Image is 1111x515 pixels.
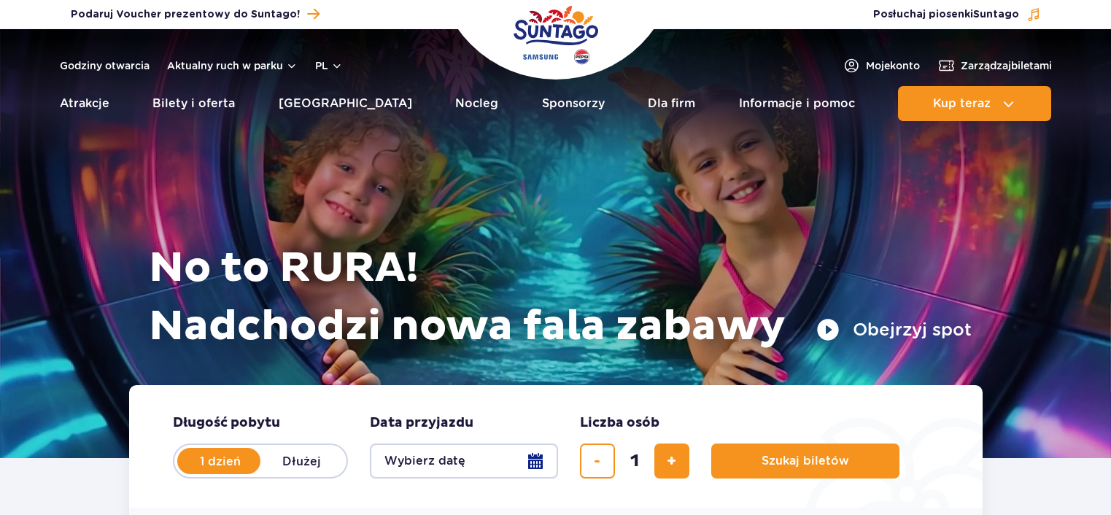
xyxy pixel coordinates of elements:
[71,4,320,24] a: Podaruj Voucher prezentowy do Suntago!
[315,58,343,73] button: pl
[71,7,300,22] span: Podaruj Voucher prezentowy do Suntago!
[654,444,689,479] button: dodaj bilet
[843,57,920,74] a: Mojekonto
[542,86,605,121] a: Sponsorzy
[898,86,1051,121] button: Kup teraz
[739,86,855,121] a: Informacje i pomoc
[260,446,344,476] label: Dłużej
[866,58,920,73] span: Moje konto
[711,444,899,479] button: Szukaj biletów
[279,86,412,121] a: [GEOGRAPHIC_DATA]
[60,58,150,73] a: Godziny otwarcia
[167,60,298,71] button: Aktualny ruch w parku
[617,444,652,479] input: liczba biletów
[149,239,972,356] h1: No to RURA! Nadchodzi nowa fala zabawy
[179,446,262,476] label: 1 dzień
[455,86,498,121] a: Nocleg
[961,58,1052,73] span: Zarządzaj biletami
[937,57,1052,74] a: Zarządzajbiletami
[873,7,1019,22] span: Posłuchaj piosenki
[973,9,1019,20] span: Suntago
[580,444,615,479] button: usuń bilet
[580,414,659,432] span: Liczba osób
[152,86,235,121] a: Bilety i oferta
[873,7,1041,22] button: Posłuchaj piosenkiSuntago
[762,454,849,468] span: Szukaj biletów
[933,97,991,110] span: Kup teraz
[173,414,280,432] span: Długość pobytu
[816,318,972,341] button: Obejrzyj spot
[370,444,558,479] button: Wybierz datę
[60,86,109,121] a: Atrakcje
[370,414,473,432] span: Data przyjazdu
[648,86,695,121] a: Dla firm
[129,385,983,508] form: Planowanie wizyty w Park of Poland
